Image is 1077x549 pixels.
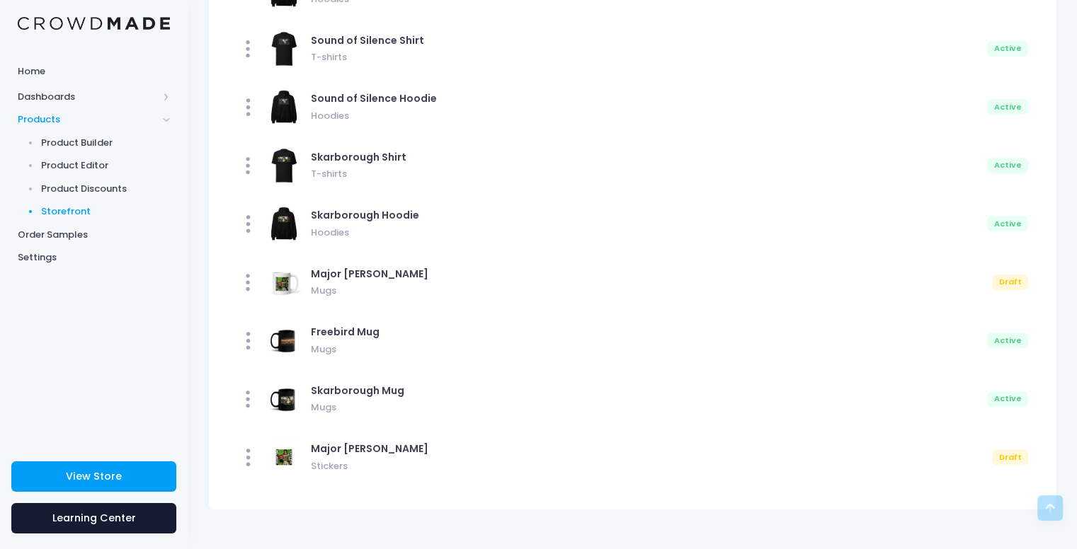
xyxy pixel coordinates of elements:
[18,64,170,79] span: Home
[66,469,122,483] span: View Store
[311,165,982,181] span: T-shirts
[987,99,1028,115] div: Active
[52,511,136,525] span: Learning Center
[311,267,428,281] span: Major [PERSON_NAME]
[311,441,428,456] span: Major [PERSON_NAME]
[987,333,1028,348] div: Active
[987,391,1028,407] div: Active
[41,158,171,173] span: Product Editor
[987,158,1028,173] div: Active
[311,383,404,398] span: Skarborough Mug
[311,91,437,105] span: Sound of Silence Hoodie
[11,461,176,492] a: View Store
[311,208,419,222] span: Skarborough Hoodie
[311,325,380,339] span: Freebird Mug
[311,48,982,64] span: T-shirts
[311,282,987,298] span: Mugs
[311,223,982,239] span: Hoodies
[311,33,424,47] span: Sound of Silence Shirt
[41,204,171,219] span: Storefront
[311,106,982,122] span: Hoodies
[18,112,158,127] span: Products
[992,449,1028,465] div: Draft
[987,216,1028,231] div: Active
[311,456,987,473] span: Stickers
[311,150,406,164] span: Skarborough Shirt
[18,228,170,242] span: Order Samples
[18,250,170,265] span: Settings
[311,340,982,356] span: Mugs
[11,503,176,533] a: Learning Center
[987,41,1028,57] div: Active
[992,274,1028,290] div: Draft
[18,90,158,104] span: Dashboards
[311,398,982,415] span: Mugs
[41,182,171,196] span: Product Discounts
[18,17,170,30] img: Logo
[41,136,171,150] span: Product Builder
